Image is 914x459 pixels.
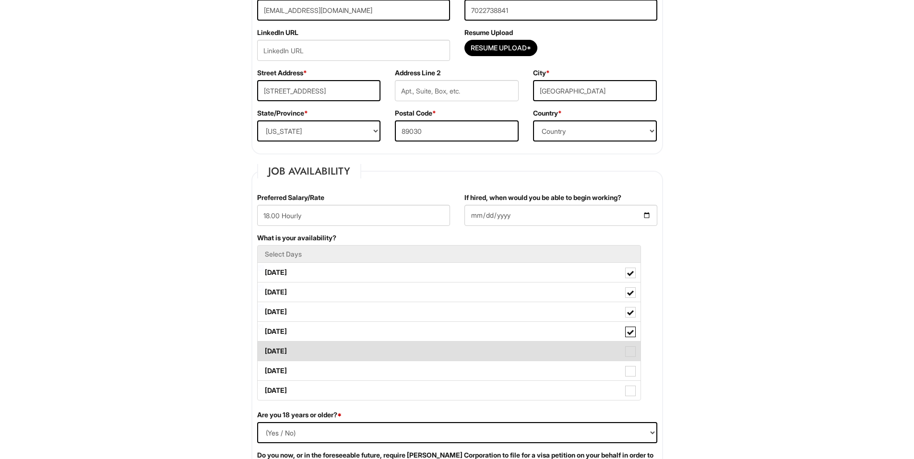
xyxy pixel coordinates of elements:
[533,108,562,118] label: Country
[265,250,633,258] h5: Select Days
[257,205,450,226] input: Preferred Salary/Rate
[257,193,324,202] label: Preferred Salary/Rate
[464,28,513,37] label: Resume Upload
[395,68,440,78] label: Address Line 2
[258,361,641,380] label: [DATE]
[258,282,641,302] label: [DATE]
[258,341,641,361] label: [DATE]
[257,164,361,178] legend: Job Availability
[533,120,657,141] select: Country
[257,422,657,443] select: (Yes / No)
[464,193,621,202] label: If hired, when would you be able to begin working?
[257,108,308,118] label: State/Province
[258,263,641,282] label: [DATE]
[257,80,381,101] input: Street Address
[395,108,436,118] label: Postal Code
[258,322,641,341] label: [DATE]
[533,68,550,78] label: City
[257,410,342,420] label: Are you 18 years or older?
[395,80,519,101] input: Apt., Suite, Box, etc.
[257,28,298,37] label: LinkedIn URL
[257,120,381,141] select: State/Province
[257,40,450,61] input: LinkedIn URL
[257,68,307,78] label: Street Address
[258,302,641,321] label: [DATE]
[257,233,336,243] label: What is your availability?
[533,80,657,101] input: City
[258,381,641,400] label: [DATE]
[464,40,537,56] button: Resume Upload*Resume Upload*
[395,120,519,141] input: Postal Code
